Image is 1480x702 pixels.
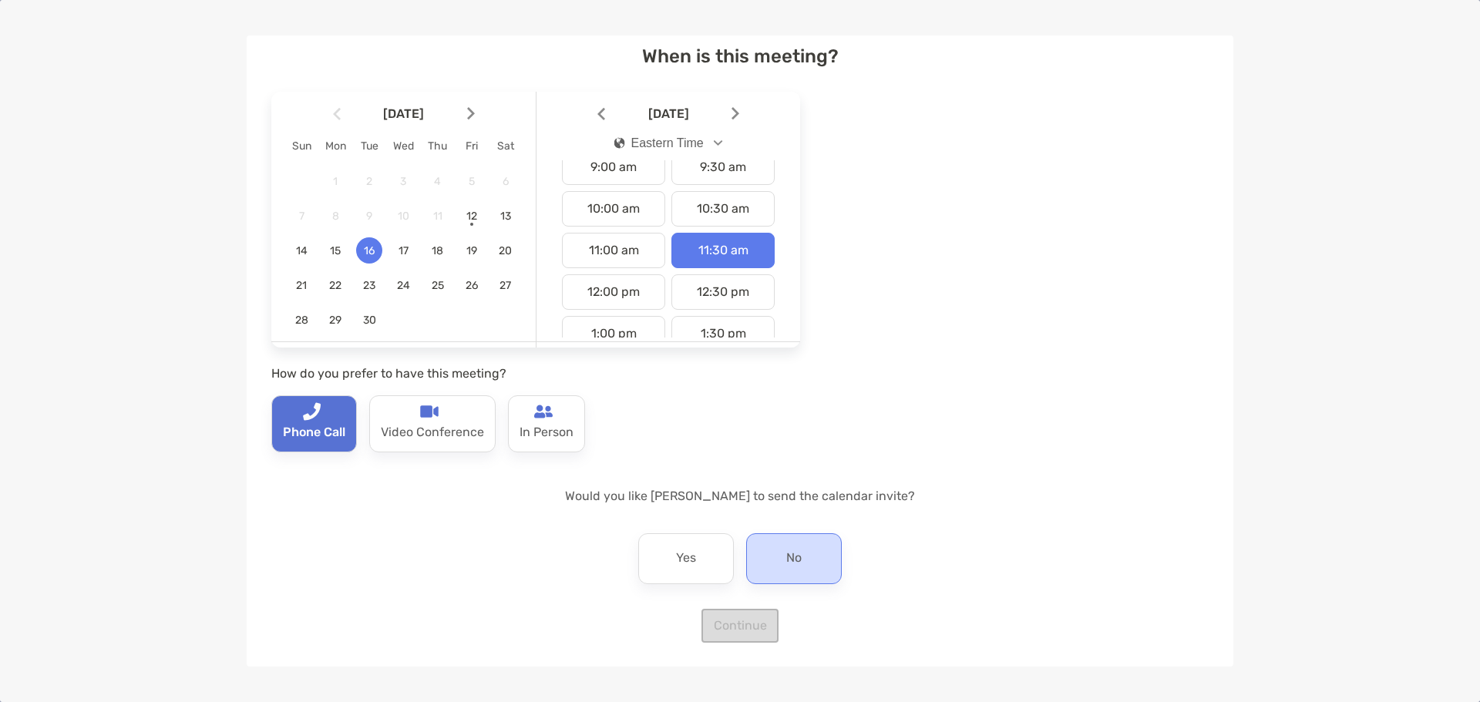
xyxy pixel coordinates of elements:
[493,279,519,292] span: 27
[732,107,739,120] img: Arrow icon
[562,191,665,227] div: 10:00 am
[271,364,800,383] p: How do you prefer to have this meeting?
[356,279,382,292] span: 23
[459,279,485,292] span: 26
[356,314,382,327] span: 30
[344,106,464,121] span: [DATE]
[425,279,451,292] span: 25
[425,175,451,188] span: 4
[562,233,665,268] div: 11:00 am
[489,139,523,153] div: Sat
[333,107,341,120] img: Arrow icon
[493,210,519,223] span: 13
[322,244,348,257] span: 15
[390,175,416,188] span: 3
[288,279,314,292] span: 21
[271,45,1209,67] h4: When is this meeting?
[302,402,321,421] img: type-call
[608,106,728,121] span: [DATE]
[671,233,775,268] div: 11:30 am
[455,139,489,153] div: Fri
[390,279,416,292] span: 24
[283,421,345,445] p: Phone Call
[562,316,665,351] div: 1:00 pm
[671,274,775,310] div: 12:30 pm
[288,244,314,257] span: 14
[288,210,314,223] span: 7
[671,149,775,185] div: 9:30 am
[614,137,625,149] img: icon
[390,210,416,223] span: 10
[322,210,348,223] span: 8
[601,126,736,161] button: iconEastern Time
[386,139,420,153] div: Wed
[421,139,455,153] div: Thu
[271,486,1209,506] p: Would you like [PERSON_NAME] to send the calendar invite?
[356,175,382,188] span: 2
[671,191,775,227] div: 10:30 am
[467,107,475,120] img: Arrow icon
[493,244,519,257] span: 20
[381,421,484,445] p: Video Conference
[562,274,665,310] div: 12:00 pm
[356,244,382,257] span: 16
[352,139,386,153] div: Tue
[714,140,723,146] img: Open dropdown arrow
[390,244,416,257] span: 17
[534,402,553,421] img: type-call
[597,107,605,120] img: Arrow icon
[318,139,352,153] div: Mon
[676,546,696,571] p: Yes
[425,210,451,223] span: 11
[284,139,318,153] div: Sun
[425,244,451,257] span: 18
[520,421,573,445] p: In Person
[420,402,439,421] img: type-call
[671,316,775,351] div: 1:30 pm
[322,279,348,292] span: 22
[614,136,704,150] div: Eastern Time
[786,546,802,571] p: No
[493,175,519,188] span: 6
[356,210,382,223] span: 9
[459,175,485,188] span: 5
[459,244,485,257] span: 19
[288,314,314,327] span: 28
[562,149,665,185] div: 9:00 am
[322,314,348,327] span: 29
[322,175,348,188] span: 1
[459,210,485,223] span: 12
